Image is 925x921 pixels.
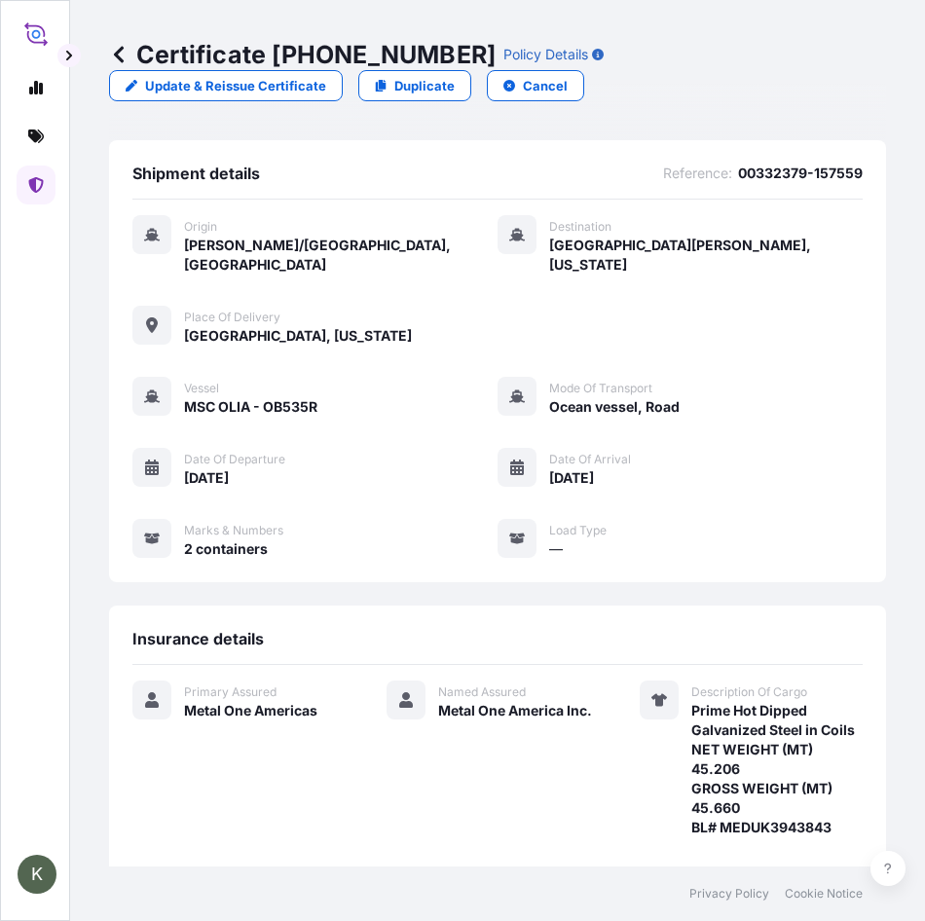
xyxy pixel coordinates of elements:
a: Duplicate [358,70,471,101]
span: Ocean vessel, Road [549,397,680,417]
a: Privacy Policy [689,886,769,902]
span: Shipment details [132,164,260,183]
span: Metal One America Inc. [438,701,592,720]
span: Prime Hot Dipped Galvanized Steel in Coils NET WEIGHT (MT) 45.206 GROSS WEIGHT (MT) 45.660 BL# ME... [691,701,863,837]
span: Description Of Cargo [691,684,807,700]
span: 2 containers [184,539,268,559]
p: Certificate [PHONE_NUMBER] [109,39,496,70]
span: Place of Delivery [184,310,280,325]
span: Reference : [663,164,732,183]
span: Date of Departure [184,452,285,467]
span: Vessel [184,381,219,396]
span: Origin [184,219,217,235]
span: Load Type [549,523,607,538]
p: Cancel [523,76,568,95]
span: Date of Arrival [549,452,631,467]
a: Cookie Notice [785,886,863,902]
span: Insurance details [132,629,264,648]
span: Mode of Transport [549,381,652,396]
span: K [31,865,43,884]
p: Update & Reissue Certificate [145,76,326,95]
span: MSC OLIA - OB535R [184,397,317,417]
span: [PERSON_NAME]/[GEOGRAPHIC_DATA], [GEOGRAPHIC_DATA] [184,236,498,275]
span: Destination [549,219,611,235]
span: Metal One Americas [184,701,317,720]
span: [DATE] [184,468,229,488]
span: 00332379-157559 [738,164,863,183]
button: Cancel [487,70,584,101]
span: [DATE] [549,468,594,488]
span: Marks & Numbers [184,523,283,538]
span: Named Assured [438,684,526,700]
p: Policy Details [503,45,588,64]
span: [GEOGRAPHIC_DATA][PERSON_NAME], [US_STATE] [549,236,863,275]
span: — [549,539,563,559]
span: Primary Assured [184,684,277,700]
p: Duplicate [394,76,455,95]
a: Update & Reissue Certificate [109,70,343,101]
span: [GEOGRAPHIC_DATA], [US_STATE] [184,326,412,346]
